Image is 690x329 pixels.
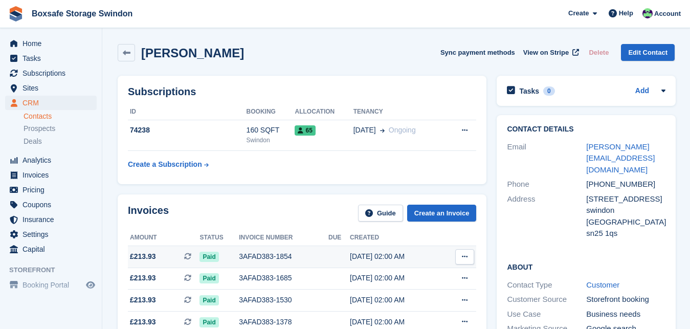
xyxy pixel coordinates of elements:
[130,251,156,262] span: £213.93
[328,230,350,246] th: Due
[23,96,84,110] span: CRM
[23,81,84,95] span: Sites
[507,309,586,320] div: Use Case
[130,273,156,283] span: £213.93
[586,205,665,216] div: swindon
[199,230,239,246] th: Status
[239,317,328,327] div: 3AFAD383-1378
[586,228,665,239] div: sn25 1qs
[199,317,218,327] span: Paid
[5,153,97,167] a: menu
[239,295,328,305] div: 3AFAD383-1530
[23,168,84,182] span: Invoices
[642,8,653,18] img: Kim Virabi
[507,261,665,272] h2: About
[5,278,97,292] a: menu
[519,44,581,61] a: View on Stripe
[23,212,84,227] span: Insurance
[23,51,84,65] span: Tasks
[350,251,441,262] div: [DATE] 02:00 AM
[619,8,633,18] span: Help
[295,125,315,136] span: 65
[128,86,476,98] h2: Subscriptions
[586,294,665,305] div: Storefront booking
[586,280,619,289] a: Customer
[23,66,84,80] span: Subscriptions
[8,6,24,21] img: stora-icon-8386f47178a22dfd0bd8f6a31ec36ba5ce8667c1dd55bd0f319d3a0aa187defe.svg
[519,86,539,96] h2: Tasks
[507,279,586,291] div: Contact Type
[23,198,84,212] span: Coupons
[199,252,218,262] span: Paid
[507,193,586,239] div: Address
[5,212,97,227] a: menu
[635,85,649,97] a: Add
[353,125,376,136] span: [DATE]
[585,44,613,61] button: Delete
[239,230,328,246] th: Invoice number
[350,230,441,246] th: Created
[389,126,416,134] span: Ongoing
[350,295,441,305] div: [DATE] 02:00 AM
[28,5,137,22] a: Boxsafe Storage Swindon
[239,273,328,283] div: 3AFAD383-1685
[128,230,199,246] th: Amount
[24,112,97,121] a: Contacts
[5,66,97,80] a: menu
[130,295,156,305] span: £213.93
[5,227,97,242] a: menu
[350,273,441,283] div: [DATE] 02:00 AM
[247,104,295,120] th: Booking
[9,265,102,275] span: Storefront
[654,9,681,19] span: Account
[5,36,97,51] a: menu
[24,136,97,147] a: Deals
[621,44,675,61] a: Edit Contact
[353,104,445,120] th: Tenancy
[586,142,655,174] a: [PERSON_NAME][EMAIL_ADDRESS][DOMAIN_NAME]
[199,295,218,305] span: Paid
[23,183,84,197] span: Pricing
[507,141,586,176] div: Email
[407,205,477,222] a: Create an Invoice
[247,136,295,145] div: Swindon
[24,123,97,134] a: Prospects
[84,279,97,291] a: Preview store
[295,104,353,120] th: Allocation
[507,125,665,134] h2: Contact Details
[568,8,589,18] span: Create
[247,125,295,136] div: 160 SQFT
[440,44,515,61] button: Sync payment methods
[128,155,209,174] a: Create a Subscription
[130,317,156,327] span: £213.93
[128,125,247,136] div: 74238
[5,198,97,212] a: menu
[5,168,97,182] a: menu
[5,242,97,256] a: menu
[128,205,169,222] h2: Invoices
[5,51,97,65] a: menu
[586,309,665,320] div: Business needs
[128,159,202,170] div: Create a Subscription
[543,86,555,96] div: 0
[5,183,97,197] a: menu
[23,36,84,51] span: Home
[507,294,586,305] div: Customer Source
[358,205,403,222] a: Guide
[23,153,84,167] span: Analytics
[586,179,665,190] div: [PHONE_NUMBER]
[141,46,244,60] h2: [PERSON_NAME]
[23,242,84,256] span: Capital
[23,227,84,242] span: Settings
[23,278,84,292] span: Booking Portal
[128,104,247,120] th: ID
[5,96,97,110] a: menu
[239,251,328,262] div: 3AFAD383-1854
[5,81,97,95] a: menu
[350,317,441,327] div: [DATE] 02:00 AM
[24,137,42,146] span: Deals
[586,216,665,228] div: [GEOGRAPHIC_DATA]
[507,179,586,190] div: Phone
[586,193,665,205] div: [STREET_ADDRESS]
[24,124,55,134] span: Prospects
